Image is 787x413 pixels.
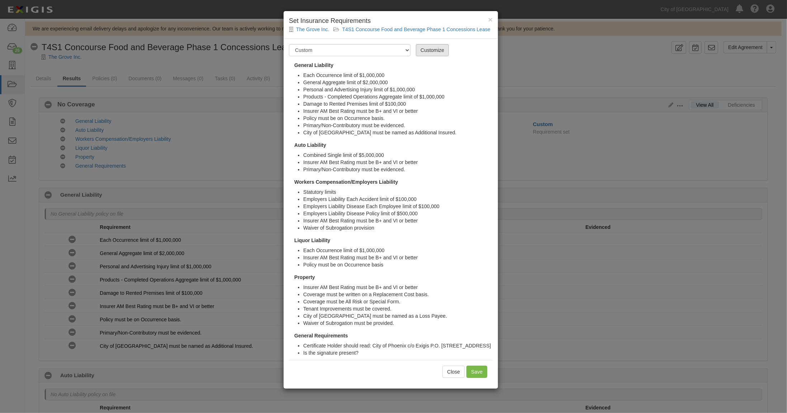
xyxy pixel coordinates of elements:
[303,312,493,320] li: City of [GEOGRAPHIC_DATA] must be named as a Loss Payee.
[442,366,465,378] button: Close
[303,298,493,305] li: Coverage must be All Risk or Special Form.
[303,129,493,136] li: City of [GEOGRAPHIC_DATA] must be named as Additional Insured.
[294,274,315,280] strong: Property
[294,179,398,185] strong: Workers Compensation/Employers Liability
[303,107,493,115] li: Insurer AM Best Rating must be B+ and VI or better
[289,16,493,26] h4: Set Insurance Requirements
[303,305,493,312] li: Tenant Improvements must be covered.
[303,291,493,298] li: Coverage must be written on a Replacement Cost basis.
[303,72,493,79] li: Each Occurrence limit of $1,000,000
[303,100,493,107] li: Damage to Rented Premises limit of $100,000
[303,159,493,166] li: Insurer AM Best Rating must be B+ and VI or better
[303,261,493,268] li: Policy must be on Occurrence basis
[342,27,490,32] a: T4S1 Concourse Food and Beverage Phase 1 Concessions Lease
[416,44,449,56] a: Customize
[303,122,493,129] li: Primary/Non-Contributory must be evidenced.
[488,15,493,24] span: ×
[294,62,333,68] strong: General Liability
[303,247,493,254] li: Each Occurrence limit of $1,000,000
[303,210,493,217] li: Employers Liability Disease Policy limit of $500,000
[303,166,493,173] li: Primary/Non-Contributory must be evidenced.
[303,224,493,231] li: Waiver of Subrogation provision
[303,86,493,93] li: Personal and Advertising Injury limit of $1,000,000
[294,237,330,243] strong: Liquor Liability
[303,152,493,159] li: Combined Single limit of $5,000,000
[303,217,493,224] li: Insurer AM Best Rating must be B+ and VI or better
[466,366,487,378] input: Save
[294,142,326,148] strong: Auto Liability
[303,93,493,100] li: Products - Completed Operations Aggregate limit of $1,000,000
[303,284,493,291] li: Insurer AM Best Rating must be B+ and VI or better
[303,349,493,356] li: Is the signature present?
[303,203,493,210] li: Employers Liability Disease Each Employee limit of $100,000
[303,188,493,196] li: Statutory limits
[303,196,493,203] li: Employers Liability Each Accident limit of $100,000
[488,16,493,23] button: Close
[303,79,493,86] li: General Aggregate limit of $2,000,000
[296,27,330,32] a: The Grove Inc.
[303,342,493,349] li: Certificate Holder should read: City of Phoenix c/o Exigis P.O. [STREET_ADDRESS]
[303,115,493,122] li: Policy must be on Occurrence basis.
[303,320,493,327] li: Waiver of Subrogation must be provided.
[303,254,493,261] li: Insurer AM Best Rating must be B+ and VI or better
[294,333,348,338] strong: General Requirements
